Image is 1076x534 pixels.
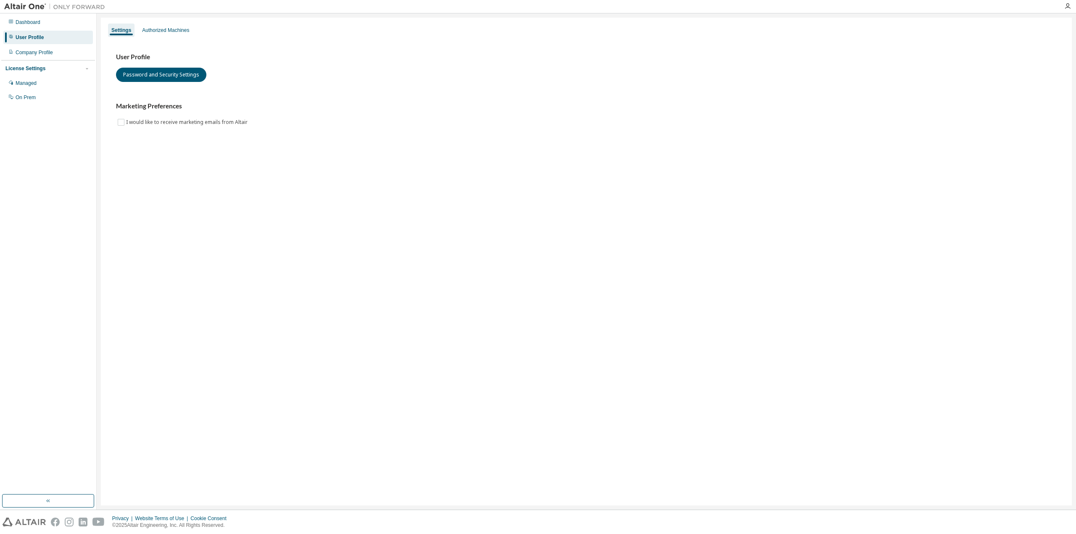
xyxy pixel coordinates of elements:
[79,518,87,526] img: linkedin.svg
[190,515,231,522] div: Cookie Consent
[3,518,46,526] img: altair_logo.svg
[16,80,37,87] div: Managed
[16,94,36,101] div: On Prem
[16,49,53,56] div: Company Profile
[4,3,109,11] img: Altair One
[5,65,45,72] div: License Settings
[116,68,206,82] button: Password and Security Settings
[116,102,1057,110] h3: Marketing Preferences
[92,518,105,526] img: youtube.svg
[51,518,60,526] img: facebook.svg
[112,522,232,529] p: © 2025 Altair Engineering, Inc. All Rights Reserved.
[111,27,131,34] div: Settings
[65,518,74,526] img: instagram.svg
[135,515,190,522] div: Website Terms of Use
[116,53,1057,61] h3: User Profile
[16,34,44,41] div: User Profile
[142,27,189,34] div: Authorized Machines
[16,19,40,26] div: Dashboard
[126,117,249,127] label: I would like to receive marketing emails from Altair
[112,515,135,522] div: Privacy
